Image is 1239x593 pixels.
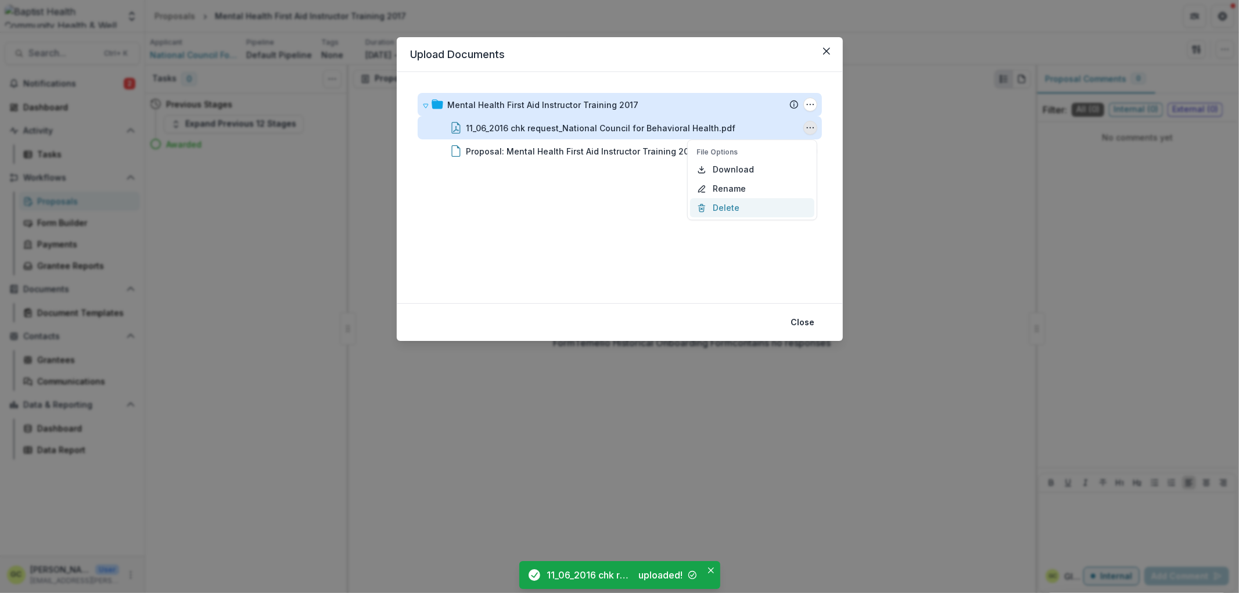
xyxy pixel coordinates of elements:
[803,121,817,135] button: 11_06_2016 chk request_National Council for Behavioral Health.pdf Options
[639,568,683,582] div: uploaded!
[418,93,822,163] div: Mental Health First Aid Instructor Training 2017Mental Health First Aid Instructor Training 2017 ...
[466,122,736,134] div: 11_06_2016 chk request_National Council for Behavioral Health.pdf
[547,568,634,582] div: 11_06_2016 chk request_National Council for Behavioral Health.pdf
[697,147,807,157] p: File Options
[418,116,822,139] div: 11_06_2016 chk request_National Council for Behavioral Health.pdf11_06_2016 chk request_National ...
[418,139,822,163] div: Proposal: Mental Health First Aid Instructor Training 2017Proposal: Mental Health First Aid Instr...
[704,563,718,577] button: Close
[466,145,698,157] div: Proposal: Mental Health First Aid Instructor Training 2017
[817,42,836,60] button: Close
[803,98,817,112] button: Mental Health First Aid Instructor Training 2017 Options
[784,313,822,332] button: Close
[448,99,639,111] div: Mental Health First Aid Instructor Training 2017
[397,37,843,72] header: Upload Documents
[418,93,822,116] div: Mental Health First Aid Instructor Training 2017Mental Health First Aid Instructor Training 2017 ...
